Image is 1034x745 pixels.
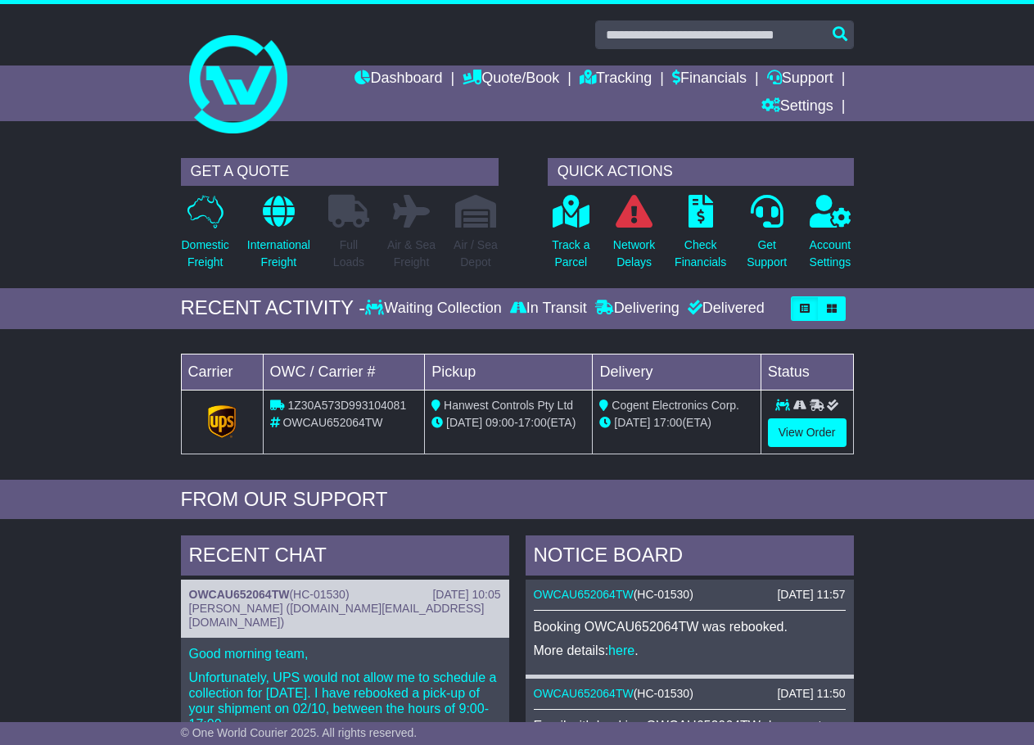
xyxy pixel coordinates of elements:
span: Cogent Electronics Corp. [612,399,739,412]
span: © One World Courier 2025. All rights reserved. [181,726,418,739]
a: OWCAU652064TW [534,687,634,700]
div: (ETA) [599,414,753,431]
div: RECENT CHAT [181,535,509,580]
p: Domestic Freight [182,237,229,271]
span: Hanwest Controls Pty Ltd [444,399,573,412]
a: Track aParcel [551,194,590,280]
a: CheckFinancials [674,194,727,280]
td: OWC / Carrier # [263,354,425,390]
p: Air & Sea Freight [387,237,436,271]
span: 17:00 [653,416,682,429]
p: Air / Sea Depot [454,237,498,271]
span: HC-01530 [637,588,689,601]
div: FROM OUR SUPPORT [181,488,854,512]
span: 17:00 [518,416,547,429]
a: AccountSettings [809,194,852,280]
div: [DATE] 11:57 [777,588,845,602]
p: Good morning team, [189,646,501,661]
div: QUICK ACTIONS [548,158,854,186]
td: Delivery [593,354,761,390]
td: Pickup [425,354,593,390]
div: Waiting Collection [365,300,505,318]
div: In Transit [506,300,591,318]
span: [DATE] [446,416,482,429]
td: Status [761,354,853,390]
p: Network Delays [613,237,655,271]
p: Booking OWCAU652064TW was rebooked. [534,619,846,634]
a: OWCAU652064TW [534,588,634,601]
span: HC-01530 [293,588,345,601]
p: Check Financials [675,237,726,271]
p: Get Support [747,237,787,271]
a: here [608,643,634,657]
div: ( ) [189,588,501,602]
div: ( ) [534,588,846,602]
div: ( ) [534,687,846,701]
a: Settings [761,93,833,121]
div: [DATE] 11:50 [777,687,845,701]
span: 1Z30A573D993104081 [287,399,406,412]
span: HC-01530 [637,687,689,700]
a: Support [767,65,833,93]
div: Delivered [684,300,765,318]
div: - (ETA) [431,414,585,431]
p: Account Settings [810,237,851,271]
a: Quote/Book [463,65,559,93]
p: Unfortunately, UPS would not allow me to schedule a collection for [DATE]. I have rebooked a pick... [189,670,501,733]
p: More details: . [534,643,846,658]
td: Carrier [181,354,263,390]
p: Full Loads [328,237,369,271]
a: GetSupport [746,194,788,280]
a: OWCAU652064TW [189,588,290,601]
a: Dashboard [354,65,442,93]
p: Track a Parcel [552,237,589,271]
a: DomesticFreight [181,194,230,280]
p: International Freight [247,237,310,271]
span: OWCAU652064TW [282,416,382,429]
a: InternationalFreight [246,194,311,280]
span: [DATE] [614,416,650,429]
a: Tracking [580,65,652,93]
div: RECENT ACTIVITY - [181,296,366,320]
div: NOTICE BOARD [526,535,854,580]
span: [PERSON_NAME] ([DOMAIN_NAME][EMAIL_ADDRESS][DOMAIN_NAME]) [189,602,485,629]
a: View Order [768,418,847,447]
div: Delivering [591,300,684,318]
span: 09:00 [485,416,514,429]
div: [DATE] 10:05 [432,588,500,602]
a: NetworkDelays [612,194,656,280]
a: Financials [672,65,747,93]
div: GET A QUOTE [181,158,499,186]
img: GetCarrierServiceLogo [208,405,236,438]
